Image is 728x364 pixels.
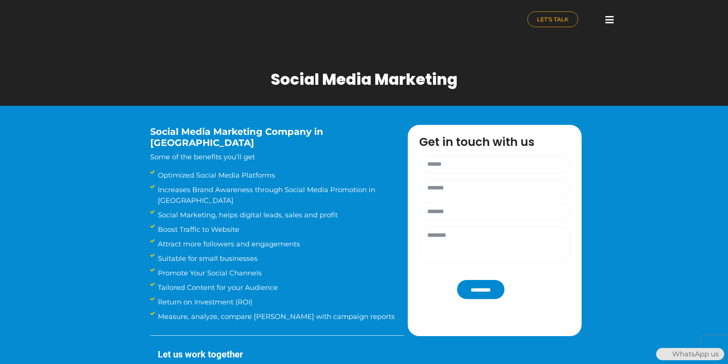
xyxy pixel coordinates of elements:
span: Optimized Social Media Platforms [156,170,275,181]
a: nuance-qatar_logo [93,4,360,37]
h1: Social Media Marketing [271,70,457,89]
img: WhatsApp [657,348,669,360]
span: Suitable for small businesses [156,253,258,264]
h3: Get in touch with us [419,136,578,148]
a: LET'S TALK [527,11,578,27]
span: Promote Your Social Channels [156,268,262,278]
form: Contact form [415,155,574,299]
span: Return on Investment (ROI) [156,297,253,307]
span: Measure, analyze, compare [PERSON_NAME] with campaign reports [156,311,395,322]
span: Social Marketing, helps digital leads, sales and profit [156,210,338,220]
h3: Let us work together [158,349,404,360]
div: Some of the benefits you’ll get [150,126,385,162]
span: Attract more followers and engagements [156,239,300,249]
img: nuance-qatar_logo [93,4,157,37]
span: Tailored Content for your Audience [156,282,278,293]
span: LET'S TALK [537,16,569,22]
span: Increases Brand Awareness through Social Media Promotion in [GEOGRAPHIC_DATA] [156,184,404,206]
a: WhatsAppWhatsApp us [656,350,724,358]
span: Boost Traffic to Website [156,224,239,235]
h3: Social Media Marketing Company in [GEOGRAPHIC_DATA] [150,126,385,149]
div: WhatsApp us [656,348,724,360]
